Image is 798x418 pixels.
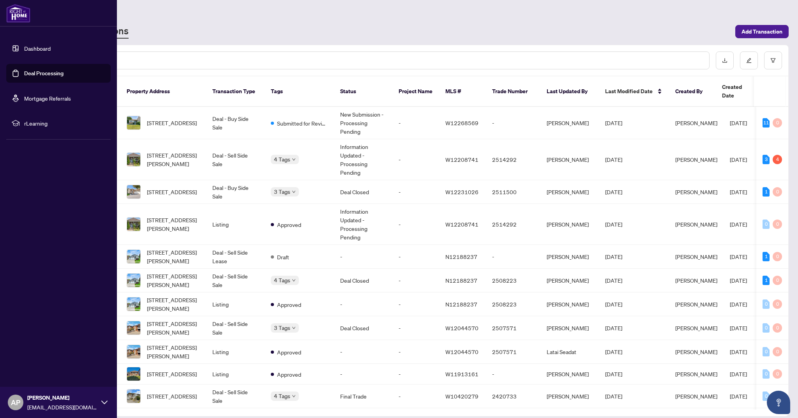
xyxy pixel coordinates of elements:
span: [DATE] [730,277,747,284]
td: - [392,204,439,245]
span: [STREET_ADDRESS][PERSON_NAME] [147,248,200,265]
td: Information Updated - Processing Pending [334,204,392,245]
span: 4 Tags [274,155,290,164]
td: [PERSON_NAME] [540,204,599,245]
span: [PERSON_NAME] [27,393,97,402]
td: - [392,316,439,340]
span: W12044570 [445,348,478,355]
span: [PERSON_NAME] [675,301,717,308]
span: [DATE] [730,221,747,228]
span: [PERSON_NAME] [675,277,717,284]
th: Property Address [120,76,206,107]
span: W12208741 [445,221,478,228]
th: Last Modified Date [599,76,669,107]
td: Deal - Sell Side Sale [206,269,265,292]
span: [DATE] [730,301,747,308]
img: thumbnail-img [127,250,140,263]
span: [STREET_ADDRESS] [147,188,197,196]
td: Latai Seadat [540,340,599,364]
a: Deal Processing [24,70,64,77]
span: edit [746,58,752,63]
td: 2508223 [486,292,540,316]
div: 4 [773,155,782,164]
td: [PERSON_NAME] [540,245,599,269]
img: thumbnail-img [127,185,140,198]
span: [PERSON_NAME] [675,324,717,331]
td: [PERSON_NAME] [540,139,599,180]
td: Deal Closed [334,180,392,204]
td: - [486,107,540,139]
td: [PERSON_NAME] [540,107,599,139]
span: [DATE] [730,188,747,195]
th: Project Name [392,76,439,107]
td: Listing [206,204,265,245]
td: - [334,340,392,364]
td: [PERSON_NAME] [540,292,599,316]
div: 0 [763,299,770,309]
span: down [292,394,296,398]
td: - [486,245,540,269]
span: Last Modified Date [605,87,653,96]
span: AP [11,397,20,408]
td: - [392,107,439,139]
td: - [392,245,439,269]
span: down [292,158,296,161]
td: Listing [206,364,265,384]
span: [PERSON_NAME] [675,188,717,195]
span: [DATE] [605,253,622,260]
th: Created Date [716,76,770,107]
div: 0 [773,369,782,379]
div: 0 [773,252,782,261]
span: [DATE] [730,393,747,400]
span: 4 Tags [274,276,290,285]
button: filter [764,51,782,69]
td: Deal Closed [334,269,392,292]
th: Last Updated By [540,76,599,107]
img: thumbnail-img [127,321,140,335]
span: W10420279 [445,393,478,400]
span: [DATE] [730,253,747,260]
td: - [392,292,439,316]
span: [DATE] [730,348,747,355]
span: [DATE] [730,324,747,331]
div: 0 [773,299,782,309]
th: Trade Number [486,76,540,107]
td: 2514292 [486,139,540,180]
span: [PERSON_NAME] [675,393,717,400]
span: filter [770,58,776,63]
div: 0 [763,391,770,401]
td: [PERSON_NAME] [540,180,599,204]
span: W11913161 [445,370,478,377]
div: 0 [763,323,770,333]
td: [PERSON_NAME] [540,384,599,408]
span: download [722,58,727,63]
div: 0 [763,220,770,229]
td: [PERSON_NAME] [540,364,599,384]
div: 0 [773,220,782,229]
span: [DATE] [730,370,747,377]
button: Open asap [767,391,790,414]
span: Approved [277,370,301,379]
span: 4 Tags [274,391,290,400]
td: 2507571 [486,316,540,340]
td: - [334,364,392,384]
td: Deal - Sell Side Sale [206,384,265,408]
a: Dashboard [24,45,51,52]
span: Submitted for Review [277,119,328,128]
button: download [716,51,734,69]
div: 1 [763,252,770,261]
td: - [392,364,439,384]
span: [DATE] [605,370,622,377]
div: 0 [773,276,782,285]
span: [PERSON_NAME] [675,370,717,377]
span: [STREET_ADDRESS][PERSON_NAME] [147,216,200,233]
span: [PERSON_NAME] [675,221,717,228]
td: Deal - Buy Side Sale [206,180,265,204]
span: [STREET_ADDRESS][PERSON_NAME] [147,272,200,289]
span: [STREET_ADDRESS][PERSON_NAME] [147,151,200,168]
div: 0 [773,323,782,333]
td: 2420733 [486,384,540,408]
span: [PERSON_NAME] [675,253,717,260]
span: [STREET_ADDRESS] [147,119,197,127]
th: Tags [265,76,334,107]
